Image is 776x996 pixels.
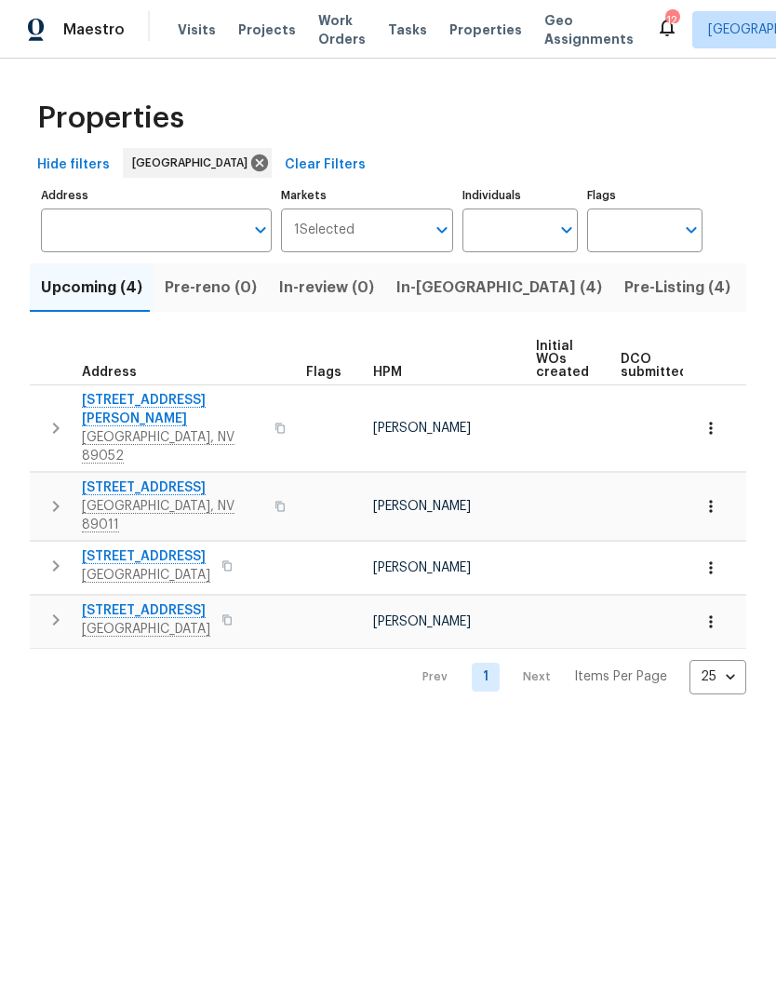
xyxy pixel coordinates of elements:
[37,154,110,177] span: Hide filters
[472,663,500,692] a: Goto page 1
[429,217,455,243] button: Open
[82,366,137,379] span: Address
[665,11,678,30] div: 12
[405,660,746,694] nav: Pagination Navigation
[294,222,355,238] span: 1 Selected
[373,500,471,513] span: [PERSON_NAME]
[238,20,296,39] span: Projects
[689,653,746,701] div: 25
[373,561,471,574] span: [PERSON_NAME]
[624,275,730,301] span: Pre-Listing (4)
[279,275,374,301] span: In-review (0)
[373,422,471,435] span: [PERSON_NAME]
[63,20,125,39] span: Maestro
[165,275,257,301] span: Pre-reno (0)
[306,366,341,379] span: Flags
[587,190,702,201] label: Flags
[544,11,634,48] span: Geo Assignments
[41,275,142,301] span: Upcoming (4)
[41,190,272,201] label: Address
[449,20,522,39] span: Properties
[281,190,454,201] label: Markets
[285,154,366,177] span: Clear Filters
[248,217,274,243] button: Open
[373,366,402,379] span: HPM
[396,275,602,301] span: In-[GEOGRAPHIC_DATA] (4)
[536,340,589,379] span: Initial WOs created
[373,615,471,628] span: [PERSON_NAME]
[678,217,704,243] button: Open
[277,148,373,182] button: Clear Filters
[123,148,272,178] div: [GEOGRAPHIC_DATA]
[388,23,427,36] span: Tasks
[621,353,688,379] span: DCO submitted
[178,20,216,39] span: Visits
[554,217,580,243] button: Open
[318,11,366,48] span: Work Orders
[37,109,184,128] span: Properties
[30,148,117,182] button: Hide filters
[132,154,255,172] span: [GEOGRAPHIC_DATA]
[574,667,667,686] p: Items Per Page
[462,190,578,201] label: Individuals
